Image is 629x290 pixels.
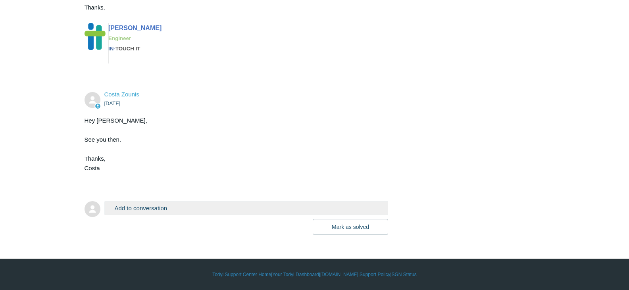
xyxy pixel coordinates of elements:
a: Your Todyl Dashboard [272,271,319,278]
span: TOUCH IT [115,46,140,52]
a: Todyl Support Center Home [212,271,271,278]
span: IN- [108,46,115,52]
time: 09/29/2025, 10:23 [104,100,121,106]
a: [DOMAIN_NAME] [320,271,358,278]
a: Costa Zounis [104,91,139,98]
span: [PERSON_NAME] [108,25,162,31]
a: SGN Status [392,271,417,278]
span: Thanks, [85,4,105,11]
div: | | | | [85,271,545,278]
button: Mark as solved [313,219,388,235]
button: Add to conversation [104,201,389,215]
span: Engineer [108,35,131,41]
a: Support Policy [360,271,390,278]
div: Hey [PERSON_NAME], See you then. Thanks, Costa [85,116,381,173]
